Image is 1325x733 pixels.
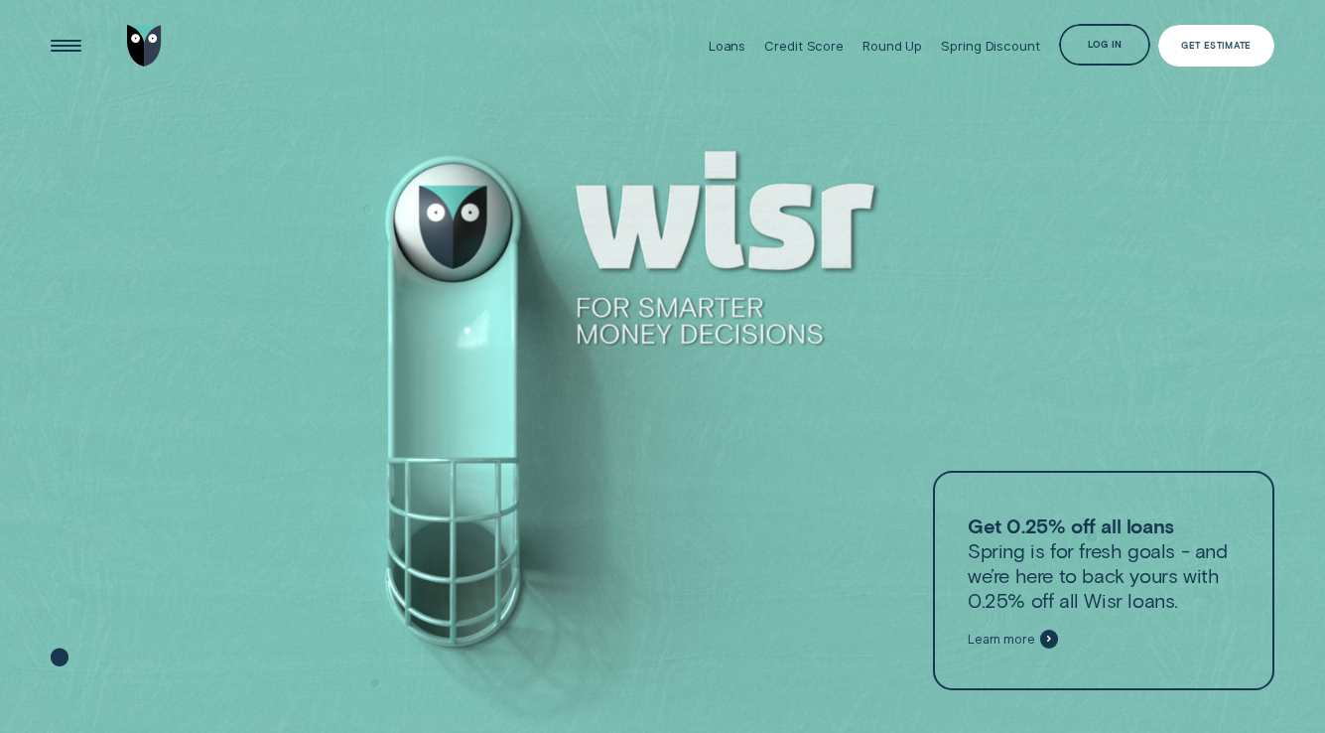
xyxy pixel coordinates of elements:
[1059,24,1151,66] button: Log in
[968,513,1240,613] p: Spring is for fresh goals - and we’re here to back yours with 0.25% off all Wisr loans.
[46,25,87,67] button: Open Menu
[1181,42,1251,50] div: Get Estimate
[933,471,1274,690] a: Get 0.25% off all loansSpring is for fresh goals - and we’re here to back yours with 0.25% off al...
[968,513,1174,537] strong: Get 0.25% off all loans
[1158,25,1274,67] a: Get Estimate
[709,38,745,54] div: Loans
[127,25,162,67] img: Wisr
[941,38,1039,54] div: Spring Discount
[764,38,843,54] div: Credit Score
[862,38,922,54] div: Round Up
[968,632,1035,647] span: Learn more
